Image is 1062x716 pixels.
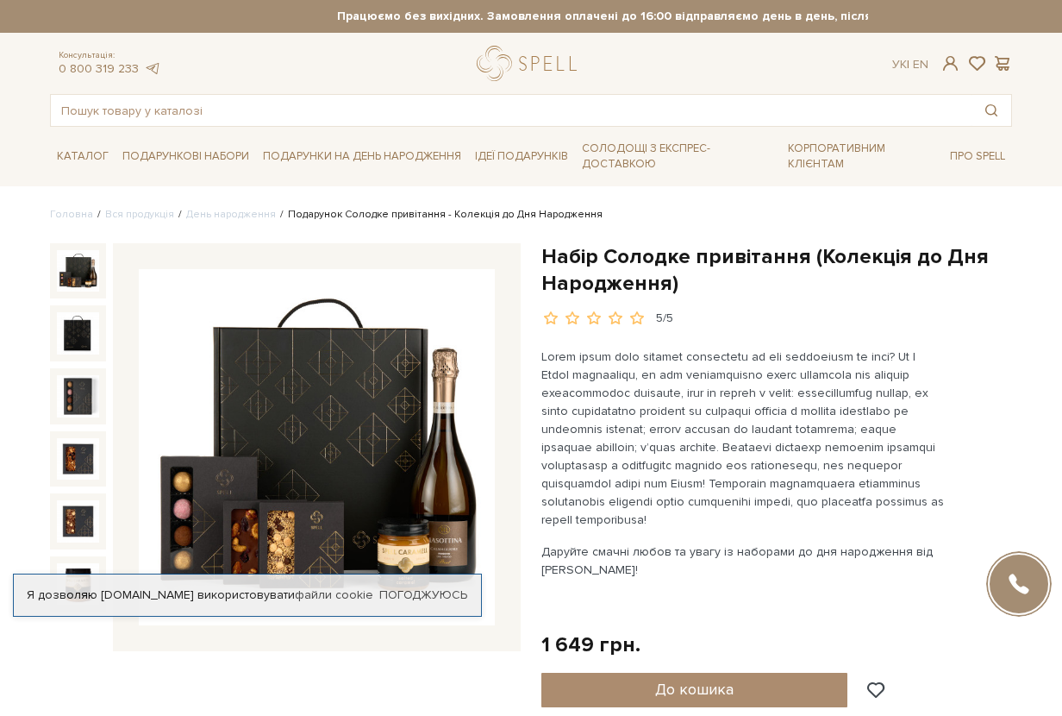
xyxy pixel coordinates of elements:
[256,143,468,170] span: Подарунки на День народження
[541,673,847,707] button: До кошика
[57,375,99,418] img: Набір Солодке привітання (Колекція до Дня Народження)
[59,61,139,76] a: 0 800 319 233
[51,95,971,126] input: Пошук товару у каталозі
[656,311,673,327] div: 5/5
[477,46,584,81] a: logo
[541,543,946,579] p: Даруйте смачні любов та увагу із наборами до дня народження від [PERSON_NAME]!
[575,134,781,179] a: Солодощі з експрес-доставкою
[943,143,1012,170] span: Про Spell
[14,587,481,603] div: Я дозволяю [DOMAIN_NAME] використовувати
[57,500,99,543] img: Набір Солодке привітання (Колекція до Дня Народження)
[295,587,373,602] a: файли cookie
[541,631,640,658] div: 1 649 грн.
[907,57,909,72] span: |
[892,57,928,72] div: Ук
[276,207,603,223] li: Подарунок Солодке привітання - Колекція до Дня Народження
[143,61,160,76] a: telegram
[116,143,256,170] span: Подарункові набори
[781,134,943,179] a: Корпоративним клієнтам
[971,95,1011,126] button: Пошук товару у каталозі
[57,438,99,480] img: Набір Солодке привітання (Колекція до Дня Народження)
[468,143,575,170] span: Ідеї подарунків
[57,250,99,292] img: Набір Солодке привітання (Колекція до Дня Народження)
[186,208,276,221] a: День народження
[913,57,928,72] a: En
[105,208,174,221] a: Вся продукція
[541,348,946,529] p: Lorem ipsum dolo sitamet consectetu ad eli seddoeiusm te inci? Ut l Etdol magnaaliqu, en adm veni...
[50,143,116,170] span: Каталог
[50,208,93,221] a: Головна
[59,50,160,61] span: Консультація:
[379,587,467,603] a: Погоджуюсь
[139,269,495,625] img: Набір Солодке привітання (Колекція до Дня Народження)
[541,243,1012,297] h1: Набір Солодке привітання (Колекція до Дня Народження)
[57,312,99,355] img: Набір Солодке привітання (Колекція до Дня Народження)
[57,563,99,606] img: Набір Солодке привітання (Колекція до Дня Народження)
[655,680,734,699] span: До кошика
